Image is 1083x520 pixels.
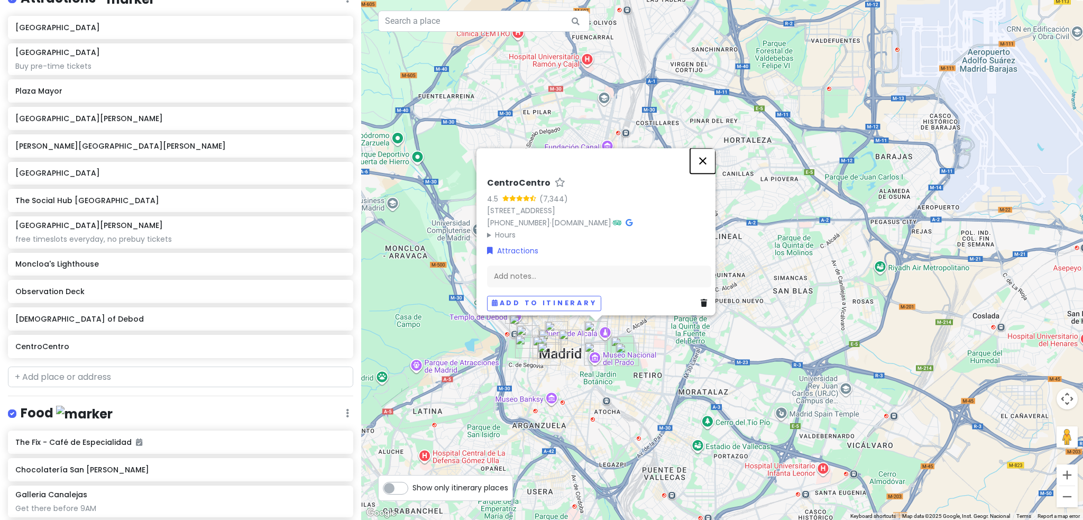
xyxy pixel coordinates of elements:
div: Temple of Debod [505,300,528,324]
button: Add to itinerary [487,296,601,311]
a: Attractions [487,245,538,257]
h6: [DEMOGRAPHIC_DATA] of Debod [15,314,345,324]
div: CentroCentro [584,321,608,344]
h4: Food [21,405,113,422]
h6: [GEOGRAPHIC_DATA][PERSON_NAME] [15,114,345,123]
h6: The Fix - Café de Especialidad [15,437,345,447]
input: Search a place [378,11,590,32]
i: Added to itinerary [136,439,142,446]
h6: [GEOGRAPHIC_DATA] [15,168,345,178]
span: Map data ©2025 Google, Inst. Geogr. Nacional [902,513,1010,519]
h6: CentroCentro [15,342,345,351]
h6: Observation Deck [15,287,345,296]
a: Terms (opens in new tab) [1016,513,1031,519]
img: Google [364,506,399,520]
h6: [GEOGRAPHIC_DATA][PERSON_NAME] [15,221,163,230]
h6: The Social Hub [GEOGRAPHIC_DATA] [15,196,345,205]
button: Map camera controls [1057,388,1078,409]
div: Palacio de Cristal [616,343,639,366]
span: Show only itinerary places [412,482,508,494]
img: marker [56,406,113,422]
div: Catedral de Santa María la Real de la Almudena [515,335,538,358]
a: Report a map error [1038,513,1080,519]
h6: [GEOGRAPHIC_DATA] [15,23,345,32]
a: Open this area in Google Maps (opens a new window) [364,506,399,520]
a: [STREET_ADDRESS] [487,205,555,216]
a: Delete place [701,297,711,309]
div: · · [487,178,711,241]
input: + Add place or address [8,367,353,388]
h6: Galleria Canalejas [15,490,87,499]
button: Drag Pegman onto the map to open Street View [1057,426,1078,448]
div: Buy pre-time tickets [15,61,345,71]
button: Keyboard shortcuts [850,513,896,520]
h6: Plaza Mayor [15,86,345,96]
h6: Chocolatería San [PERSON_NAME] [15,465,345,475]
div: 4.5 [487,193,502,205]
div: Galleria Canalejas [558,330,582,353]
div: The Social Hub Madrid [509,314,533,337]
a: [PHONE_NUMBER] [487,217,550,228]
button: Zoom out [1057,486,1078,507]
div: Chocolatería San Ginés [538,330,562,353]
div: El Retiro Park [611,336,634,360]
div: Royal Palace of Madrid [516,325,539,349]
div: Get there before 9AM [15,504,345,513]
div: Museo Nacional del Prado [584,342,608,366]
h6: Moncloa's Lighthouse [15,259,345,269]
button: Close [690,148,715,174]
i: Google Maps [626,219,632,226]
div: free timeslots everyday, no prebuy tickets [15,234,345,244]
a: [DOMAIN_NAME] [552,217,611,228]
h6: CentroCentro [487,178,550,189]
h6: [PERSON_NAME][GEOGRAPHIC_DATA][PERSON_NAME] [15,141,345,151]
div: Mercado de San Miguel [533,336,556,359]
div: DIVORARE l Focaccia Madrid [537,342,561,366]
div: Calle de Rompelanzas [545,321,568,344]
i: Tripadvisor [613,219,621,226]
button: Zoom in [1057,464,1078,486]
div: (7,344) [539,193,568,205]
div: Plaza Mayor [537,335,561,359]
h6: [GEOGRAPHIC_DATA] [15,48,100,57]
summary: Hours [487,229,711,241]
a: Star place [555,178,565,189]
div: Add notes... [487,265,711,287]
